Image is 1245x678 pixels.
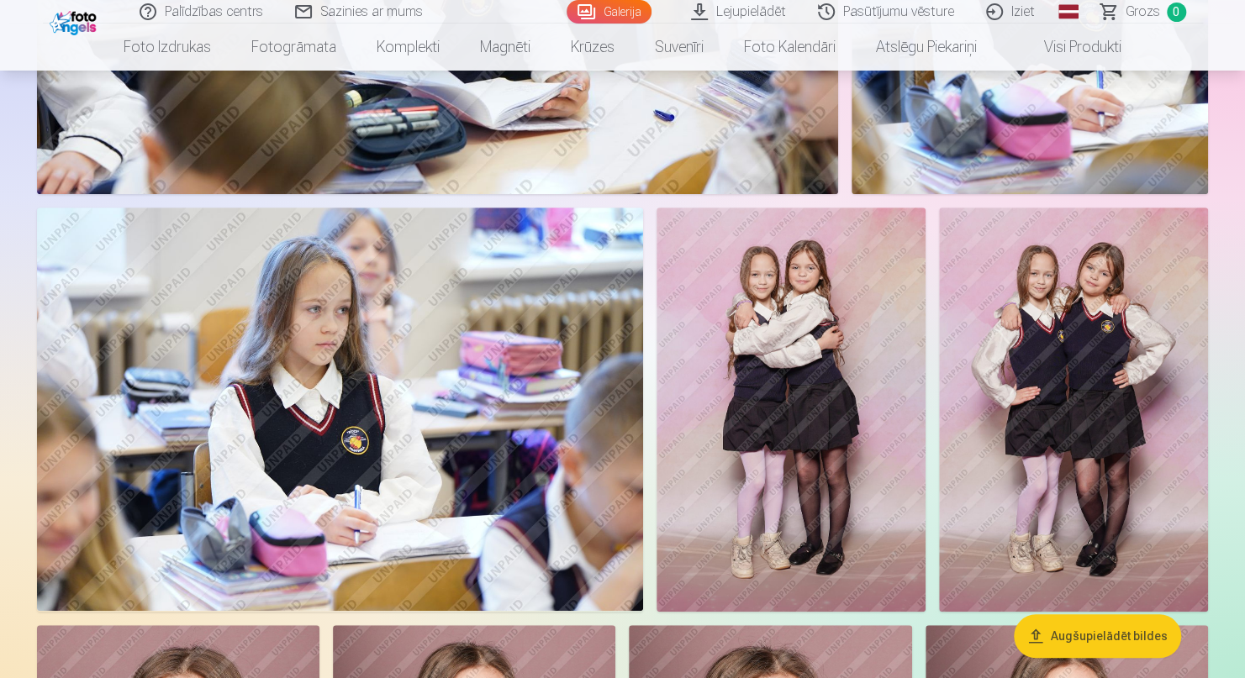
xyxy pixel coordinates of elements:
a: Atslēgu piekariņi [856,24,997,71]
button: Augšupielādēt bildes [1014,614,1181,658]
a: Foto kalendāri [724,24,856,71]
span: 0 [1167,3,1186,22]
a: Visi produkti [997,24,1142,71]
a: Komplekti [356,24,460,71]
img: /fa1 [50,7,101,35]
a: Krūzes [551,24,635,71]
span: Grozs [1126,2,1160,22]
a: Fotogrāmata [231,24,356,71]
a: Foto izdrukas [103,24,231,71]
a: Magnēti [460,24,551,71]
a: Suvenīri [635,24,724,71]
